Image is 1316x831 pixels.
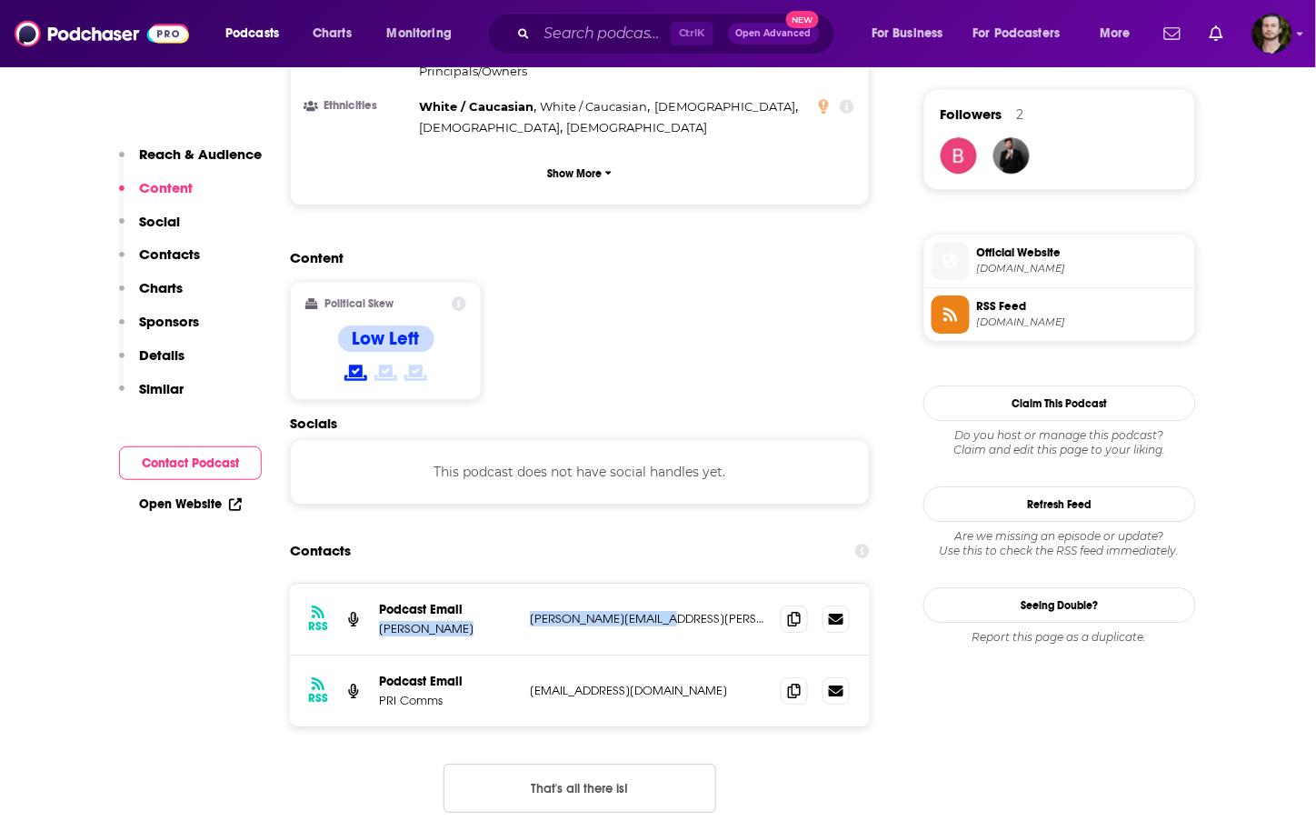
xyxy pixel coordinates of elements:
[308,691,328,706] h3: RSS
[728,23,820,45] button: Open AdvancedNew
[923,385,1196,421] button: Claim This Podcast
[139,496,242,512] a: Open Website
[923,428,1196,443] span: Do you host or manage this podcast?
[977,262,1188,275] span: theresponsibilityofinvesting.captivate.fm
[290,534,351,568] h2: Contacts
[374,19,475,48] button: open menu
[139,145,262,163] p: Reach & Audience
[290,415,870,432] h2: Socials
[419,99,533,114] span: White / Caucasian
[353,327,420,350] h4: Low Left
[419,64,527,78] span: Principals/Owners
[530,683,766,698] p: [EMAIL_ADDRESS][DOMAIN_NAME]
[290,439,870,505] div: This podcast does not have social handles yet.
[139,245,200,263] p: Contacts
[923,587,1196,623] a: Seeing Double?
[301,19,363,48] a: Charts
[139,380,184,397] p: Similar
[419,120,560,135] span: [DEMOGRAPHIC_DATA]
[1252,14,1292,54] img: User Profile
[932,295,1188,334] a: RSS Feed[DOMAIN_NAME]
[325,297,394,310] h2: Political Skew
[655,99,796,114] span: [DEMOGRAPHIC_DATA]
[1202,18,1231,49] a: Show notifications dropdown
[1087,19,1153,48] button: open menu
[923,428,1196,457] div: Claim and edit this page to your liking.
[419,96,536,117] span: ,
[977,315,1188,329] span: pripodcasts.libsyn.com
[923,486,1196,522] button: Refresh Feed
[213,19,303,48] button: open menu
[736,29,812,38] span: Open Advanced
[139,346,184,364] p: Details
[139,179,193,196] p: Content
[872,21,943,46] span: For Business
[567,120,708,135] span: [DEMOGRAPHIC_DATA]
[1017,106,1024,123] div: 2
[1100,21,1131,46] span: More
[225,21,279,46] span: Podcasts
[119,145,262,179] button: Reach & Audience
[119,279,183,313] button: Charts
[379,693,515,708] p: PRI Comms
[932,242,1188,280] a: Official Website[DOMAIN_NAME]
[139,313,199,330] p: Sponsors
[119,245,200,279] button: Contacts
[419,117,563,138] span: ,
[308,619,328,634] h3: RSS
[305,156,854,190] button: Show More
[1157,18,1188,49] a: Show notifications dropdown
[379,621,515,636] p: [PERSON_NAME]
[290,249,855,266] h2: Content
[786,11,819,28] span: New
[541,96,651,117] span: ,
[119,313,199,346] button: Sponsors
[139,213,180,230] p: Social
[139,279,183,296] p: Charts
[504,13,852,55] div: Search podcasts, credits, & more...
[305,100,412,112] h3: Ethnicities
[530,611,766,626] p: [PERSON_NAME][EMAIL_ADDRESS][PERSON_NAME][DOMAIN_NAME]
[1252,14,1292,54] button: Show profile menu
[119,346,184,380] button: Details
[119,179,193,213] button: Content
[1252,14,1292,54] span: Logged in as OutlierAudio
[973,21,1061,46] span: For Podcasters
[923,630,1196,645] div: Report this page as a duplicate.
[962,19,1087,48] button: open menu
[537,19,671,48] input: Search podcasts, credits, & more...
[548,167,603,180] p: Show More
[15,16,189,51] img: Podchaser - Follow, Share and Rate Podcasts
[671,22,713,45] span: Ctrl K
[941,137,977,174] img: barrynaicker010973
[379,674,515,689] p: Podcast Email
[859,19,966,48] button: open menu
[541,99,648,114] span: White / Caucasian
[313,21,352,46] span: Charts
[977,298,1188,315] span: RSS Feed
[655,96,799,117] span: ,
[119,213,180,246] button: Social
[379,602,515,617] p: Podcast Email
[941,105,1002,123] span: Followers
[387,21,452,46] span: Monitoring
[119,380,184,414] button: Similar
[923,529,1196,558] div: Are we missing an episode or update? Use this to check the RSS feed immediately.
[977,245,1188,261] span: Official Website
[444,764,716,813] button: Nothing here.
[119,446,262,480] button: Contact Podcast
[993,137,1030,174] img: JohirMia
